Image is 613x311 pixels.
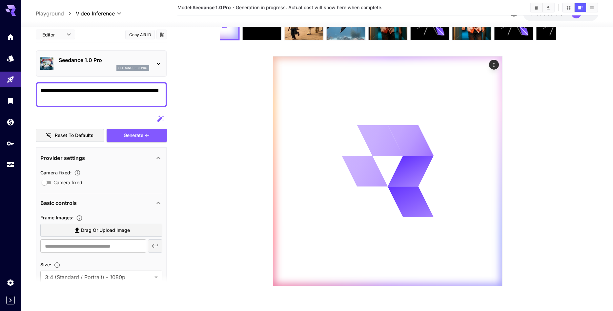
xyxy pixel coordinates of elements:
span: Video Inference [76,10,115,17]
span: Model: [177,5,231,10]
span: Camera fixed : [40,170,72,175]
nav: breadcrumb [36,10,76,17]
p: Basic controls [40,199,77,207]
div: Provider settings [40,150,162,166]
div: Models [7,54,14,62]
button: Show videos in grid view [563,3,574,12]
div: Clear videosDownload All [530,3,555,12]
span: Editor [42,31,63,38]
button: Expand sidebar [6,296,15,304]
span: Frame Images : [40,215,73,220]
div: Seedance 1.0 Proseedance_1_0_pro [40,54,162,74]
div: Wallet [7,118,14,126]
button: Generate [107,129,167,142]
span: Generation in progress. Actual cost will show here when complete. [236,5,382,10]
div: Home [7,33,14,41]
span: Generate [124,131,143,140]
span: Size : [40,262,51,267]
p: Provider settings [40,154,85,162]
div: Actions [489,60,499,70]
button: Add to library [159,31,165,38]
div: Usage [7,161,14,169]
div: Basic controls [40,195,162,211]
label: Drag or upload image [40,224,162,237]
p: Seedance 1.0 Pro [59,56,149,64]
button: Download All [542,3,554,12]
b: Seedance 1.0 Pro [193,5,231,10]
span: credits left [543,11,566,16]
button: Show videos in list view [586,3,598,12]
span: Drag or upload image [81,226,130,234]
a: Playground [36,10,64,17]
p: seedance_1_0_pro [118,66,147,70]
button: Upload frame images. [73,215,85,221]
span: $7.06 [530,11,543,16]
div: API Keys [7,139,14,147]
button: Reset to defaults [36,129,104,142]
div: Playground [7,76,14,84]
div: Settings [7,278,14,287]
span: 3:4 (Standard / Portrait) - 1080p [45,273,152,281]
button: Copy AIR ID [125,30,155,39]
span: Camera fixed [53,179,82,186]
div: Library [7,97,14,105]
div: Show videos in grid viewShow videos in video viewShow videos in list view [562,3,598,12]
button: Clear videos [531,3,542,12]
p: · [233,4,234,11]
button: Adjust the dimensions of the generated image by specifying its width and height in pixels, or sel... [51,262,63,268]
button: Show videos in video view [575,3,586,12]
